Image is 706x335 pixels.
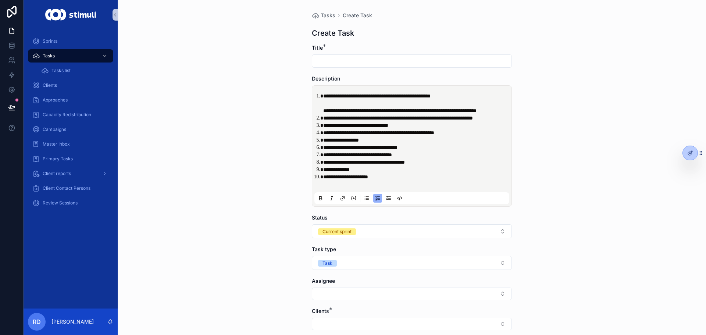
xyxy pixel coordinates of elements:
button: Select Button [312,318,512,330]
div: Task [322,260,332,267]
button: Select Button [312,256,512,270]
a: Primary Tasks [28,152,113,165]
span: Assignee [312,278,335,284]
button: Select Button [312,224,512,238]
span: Approaches [43,97,68,103]
span: Tasks [43,53,55,59]
span: Review Sessions [43,200,78,206]
a: Approaches [28,93,113,107]
div: Current sprint [322,228,352,235]
button: Select Button [312,288,512,300]
span: Primary Tasks [43,156,73,162]
span: Description [312,75,340,82]
div: scrollable content [24,29,118,219]
span: Master Inbox [43,141,70,147]
span: Task type [312,246,336,252]
a: Create Task [343,12,372,19]
a: Tasks list [37,64,113,77]
h1: Create Task [312,28,354,38]
span: Client reports [43,171,71,177]
a: Tasks [28,49,113,63]
a: Clients [28,79,113,92]
span: Tasks [321,12,335,19]
a: Review Sessions [28,196,113,210]
span: Tasks list [51,68,71,74]
span: Title [312,44,323,51]
a: Client Contact Persons [28,182,113,195]
span: RD [33,317,41,326]
img: App logo [45,9,96,21]
a: Sprints [28,35,113,48]
span: Client Contact Persons [43,185,90,191]
a: Client reports [28,167,113,180]
span: Capacity Redistribution [43,112,91,118]
a: Tasks [312,12,335,19]
span: Campaigns [43,126,66,132]
a: Campaigns [28,123,113,136]
p: [PERSON_NAME] [51,318,94,325]
span: Status [312,214,328,221]
span: Clients [43,82,57,88]
a: Master Inbox [28,138,113,151]
span: Clients [312,308,329,314]
a: Capacity Redistribution [28,108,113,121]
span: Sprints [43,38,57,44]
